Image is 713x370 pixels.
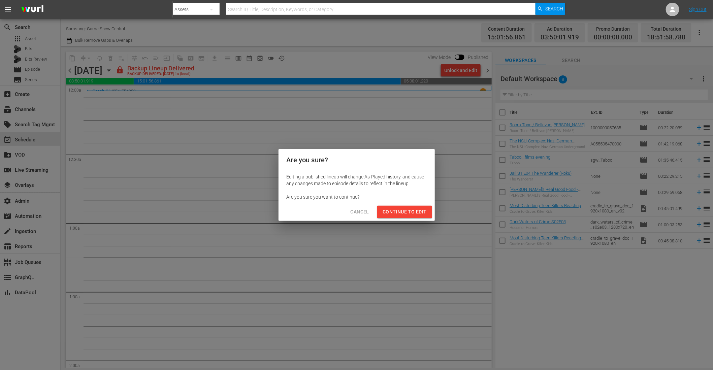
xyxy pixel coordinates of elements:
[287,155,427,165] h2: Are you sure?
[345,206,375,218] button: Cancel
[16,2,48,18] img: ans4CAIJ8jUAAAAAAAAAAAAAAAAAAAAAAAAgQb4GAAAAAAAAAAAAAAAAAAAAAAAAJMjXAAAAAAAAAAAAAAAAAAAAAAAAgAT5G...
[287,194,427,200] div: Are you sure you want to continue?
[351,208,369,216] span: Cancel
[545,3,563,15] span: Search
[287,173,427,187] div: Editing a published lineup will change As-Played history, and cause any changes made to episode d...
[4,5,12,13] span: menu
[383,208,426,216] span: Continue to Edit
[377,206,432,218] button: Continue to Edit
[689,7,707,12] a: Sign Out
